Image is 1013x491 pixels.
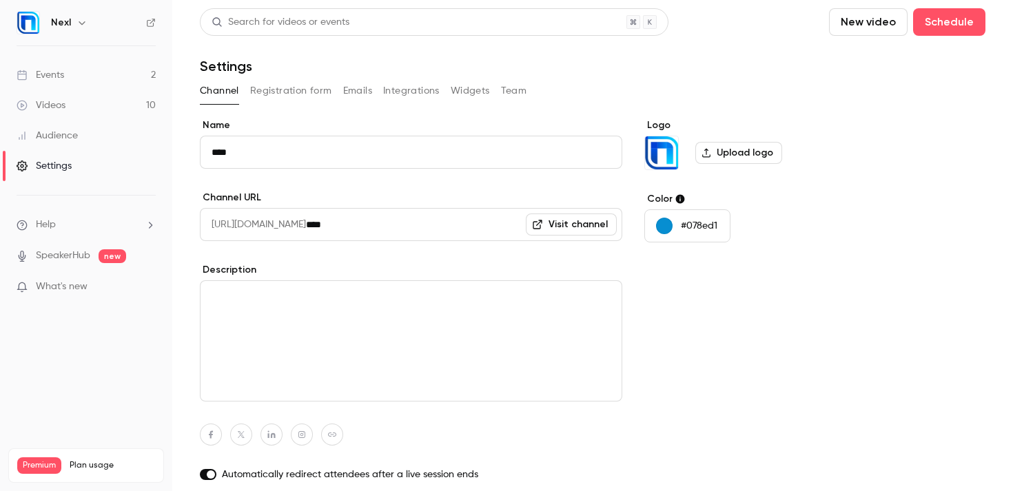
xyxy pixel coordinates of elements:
[501,80,527,102] button: Team
[644,192,856,206] label: Color
[829,8,908,36] button: New video
[200,263,622,277] label: Description
[644,209,730,242] button: #078ed1
[17,12,39,34] img: Nexl
[913,8,985,36] button: Schedule
[695,142,782,164] label: Upload logo
[200,58,252,74] h1: Settings
[51,16,71,30] h6: Nexl
[645,136,678,169] img: Nexl
[200,118,622,132] label: Name
[200,80,239,102] button: Channel
[200,208,306,241] span: [URL][DOMAIN_NAME]
[70,460,155,471] span: Plan usage
[17,457,61,474] span: Premium
[17,68,64,82] div: Events
[200,191,622,205] label: Channel URL
[383,80,440,102] button: Integrations
[644,118,856,132] label: Logo
[17,129,78,143] div: Audience
[250,80,332,102] button: Registration form
[17,159,72,173] div: Settings
[99,249,126,263] span: new
[200,468,622,481] label: Automatically redirect attendees after a live session ends
[526,213,617,236] a: Visit channel
[681,219,717,233] p: #078ed1
[36,280,88,294] span: What's new
[212,15,349,30] div: Search for videos or events
[343,80,372,102] button: Emails
[36,249,90,263] a: SpeakerHub
[36,218,56,232] span: Help
[451,80,490,102] button: Widgets
[17,98,65,112] div: Videos
[17,218,156,232] li: help-dropdown-opener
